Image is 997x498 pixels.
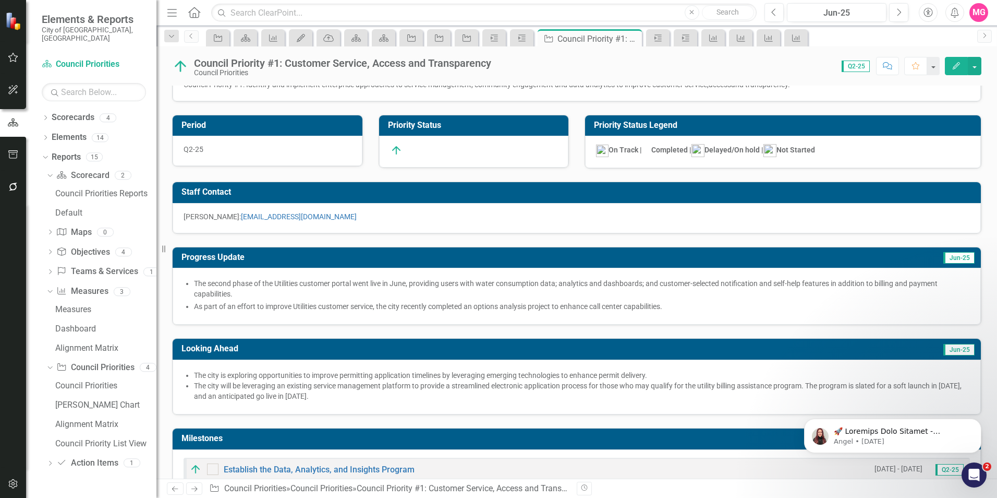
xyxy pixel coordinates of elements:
[787,3,886,22] button: Jun-25
[181,253,707,262] h3: Progress Update
[172,390,187,411] span: 😐
[172,58,189,75] img: On Track
[42,58,146,70] a: Council Priorities
[194,279,938,298] span: The second phase of the Utilities customer portal went live in June, providing users with water c...
[53,321,156,337] a: Dashboard
[388,121,564,130] h3: Priority Status
[56,227,91,239] a: Maps
[7,4,27,24] button: go back
[199,390,214,411] span: 😃
[181,187,976,197] h3: Staff Contact
[86,153,103,162] div: 15
[144,390,160,411] span: 😞
[194,302,662,311] span: As part of an effort to improve Utilities customer service, the city recently completed an option...
[13,380,346,391] div: Did this answer your question?
[53,377,156,394] a: Council Priorities
[42,13,146,26] span: Elements & Reports
[943,252,975,264] span: Jun-25
[943,344,975,355] span: Jun-25
[189,463,202,476] img: On Track
[194,69,491,77] div: Council Priorities
[241,212,357,221] a: [EMAIL_ADDRESS][DOMAIN_NAME]
[716,8,739,16] span: Search
[55,439,156,448] div: Council Priority List View
[969,3,988,22] button: MG
[702,5,754,20] button: Search
[56,362,134,374] a: Council Priorities
[52,132,87,144] a: Elements
[97,228,114,236] div: 0
[42,26,146,43] small: City of [GEOGRAPHIC_DATA], [GEOGRAPHIC_DATA]
[962,463,987,488] iframe: Intercom live chat
[224,483,286,493] a: Council Priorities
[55,381,156,390] div: Council Priorities
[100,113,116,122] div: 4
[788,397,997,470] iframe: Intercom notifications message
[138,424,221,432] a: Open in help center
[55,189,156,198] div: Council Priorities Reports
[52,151,81,163] a: Reports
[193,390,220,411] span: smiley reaction
[53,205,156,221] a: Default
[596,146,815,154] strong: On Track | Completed | Delayed/On hold | Not Started
[53,301,156,318] a: Measures
[557,32,639,45] div: Council Priority #1: Customer Service, Access and Transparency
[173,136,362,166] div: Q2-25
[114,287,130,296] div: 3
[731,80,790,89] span: and transparency.
[709,80,731,89] span: access
[53,185,156,202] a: Council Priorities Reports
[53,397,156,413] a: [PERSON_NAME] Chart
[56,246,110,258] a: Objectives
[224,465,415,475] a: Establish the Data, Analytics, and Insights Program
[45,40,180,50] p: Message from Angel, sent 1w ago
[55,324,156,334] div: Dashboard
[53,435,156,452] a: Council Priority List View
[791,7,883,19] div: Jun-25
[52,112,94,124] a: Scorecards
[594,121,976,130] h3: Priority Status Legend
[53,416,156,433] a: Alignment Matrix
[115,171,131,180] div: 2
[92,133,108,142] div: 14
[194,57,491,69] div: Council Priority #1: Customer Service, Access and Transparency
[290,483,352,493] a: Council Priorities
[55,400,156,410] div: [PERSON_NAME] Chart
[56,170,109,182] a: Scorecard
[166,390,193,411] span: neutral face reaction
[194,381,970,401] li: The city will be leveraging an existing service management platform to provide a streamlined elec...
[181,121,357,130] h3: Period
[313,4,333,24] button: Collapse window
[357,483,591,493] div: Council Priority #1: Customer Service, Access and Transparency
[194,370,970,381] li: The city is exploring opportunities to improve permitting application timelines by leveraging eme...
[115,247,132,256] div: 4
[209,483,569,495] div: » »
[181,434,976,443] h3: Milestones
[184,212,360,221] span: [PERSON_NAME]:
[140,363,156,372] div: 4
[56,266,138,278] a: Teams & Services
[983,463,991,471] span: 2
[5,12,23,30] img: ClearPoint Strategy
[42,83,146,101] input: Search Below...
[333,4,352,23] div: Close
[184,80,245,89] span: Council Priority #1:
[139,390,166,411] span: disappointed reaction
[53,340,156,357] a: Alignment Matrix
[55,208,156,218] div: Default
[56,286,108,298] a: Measures
[124,459,140,468] div: 1
[143,267,160,276] div: 1
[842,61,870,72] span: Q2-25
[181,344,688,353] h3: Looking Ahead
[55,420,156,429] div: Alignment Matrix
[642,147,651,155] img: mceclip1.png
[230,290,233,298] span: .
[55,305,156,314] div: Measures
[56,457,118,469] a: Action Items
[55,343,156,353] div: Alignment Matrix
[246,80,709,89] span: Identify and implement enterprise approaches to service management, community engagement and data...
